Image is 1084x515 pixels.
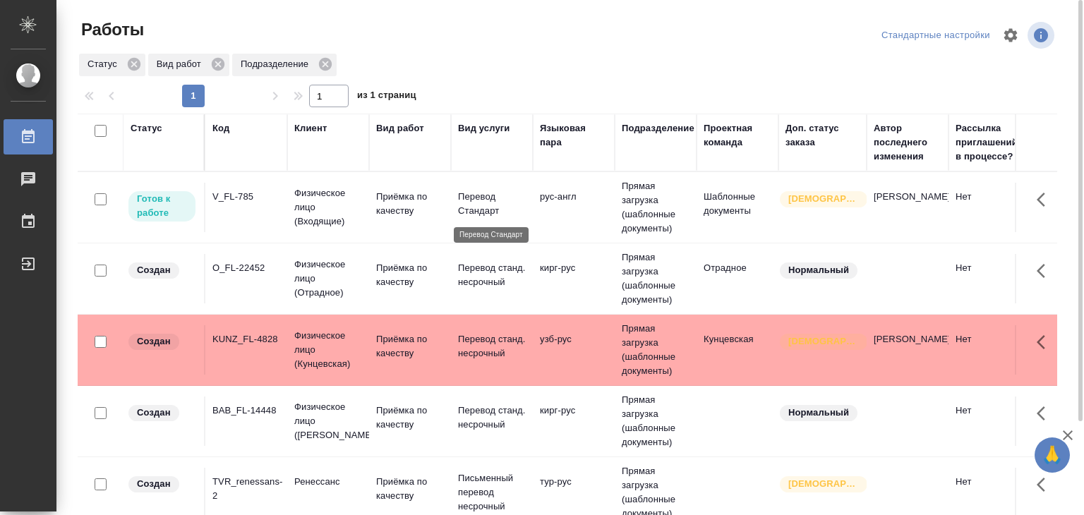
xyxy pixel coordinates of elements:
[948,183,1030,232] td: Нет
[1028,325,1062,359] button: Здесь прячутся важные кнопки
[1040,440,1064,470] span: 🙏
[1028,254,1062,288] button: Здесь прячутся важные кнопки
[357,87,416,107] span: из 1 страниц
[131,121,162,135] div: Статус
[137,406,171,420] p: Создан
[376,332,444,360] p: Приёмка по качеству
[956,121,1023,164] div: Рассылка приглашений в процессе?
[615,243,697,314] td: Прямая загрузка (шаблонные документы)
[1028,396,1062,430] button: Здесь прячутся важные кнопки
[127,332,197,351] div: Заказ еще не согласован с клиентом, искать исполнителей рано
[533,254,615,303] td: кирг-рус
[232,54,337,76] div: Подразделение
[137,334,171,349] p: Создан
[294,329,362,371] p: Физическое лицо (Кунцевская)
[948,396,1030,446] td: Нет
[79,54,145,76] div: Статус
[994,18,1028,52] span: Настроить таблицу
[458,261,526,289] p: Перевод станд. несрочный
[704,121,771,150] div: Проектная команда
[788,192,859,206] p: [DEMOGRAPHIC_DATA]
[294,400,362,442] p: Физическое лицо ([PERSON_NAME])
[212,190,280,204] div: V_FL-785
[212,475,280,503] div: TVR_renessans-2
[212,261,280,275] div: O_FL-22452
[127,190,197,223] div: Исполнитель может приступить к работе
[458,332,526,360] p: Перевод станд. несрочный
[615,315,697,385] td: Прямая загрузка (шаблонные документы)
[376,475,444,503] p: Приёмка по качеству
[88,57,122,71] p: Статус
[540,121,608,150] div: Языковая пара
[867,183,948,232] td: [PERSON_NAME]
[697,183,778,232] td: Шаблонные документы
[1028,22,1057,49] span: Посмотреть информацию
[615,172,697,243] td: Прямая загрузка (шаблонные документы)
[127,475,197,494] div: Заказ еще не согласован с клиентом, искать исполнителей рано
[785,121,860,150] div: Доп. статус заказа
[533,325,615,375] td: узб-рус
[615,386,697,456] td: Прямая загрузка (шаблонные документы)
[1028,468,1062,502] button: Здесь прячутся важные кнопки
[212,121,229,135] div: Код
[533,396,615,446] td: кирг-рус
[241,57,313,71] p: Подразделение
[788,406,849,420] p: Нормальный
[458,404,526,432] p: Перевод станд. несрочный
[137,192,187,220] p: Готов к работе
[1035,437,1070,473] button: 🙏
[127,261,197,280] div: Заказ еще не согласован с клиентом, искать исполнителей рано
[948,254,1030,303] td: Нет
[867,325,948,375] td: [PERSON_NAME]
[1028,183,1062,217] button: Здесь прячутся важные кнопки
[376,261,444,289] p: Приёмка по качеству
[458,121,510,135] div: Вид услуги
[148,54,229,76] div: Вид работ
[948,325,1030,375] td: Нет
[874,121,941,164] div: Автор последнего изменения
[294,121,327,135] div: Клиент
[376,190,444,218] p: Приёмка по качеству
[376,121,424,135] div: Вид работ
[127,404,197,423] div: Заказ еще не согласован с клиентом, искать исполнителей рано
[788,477,859,491] p: [DEMOGRAPHIC_DATA]
[137,477,171,491] p: Создан
[697,325,778,375] td: Кунцевская
[212,404,280,418] div: BAB_FL-14448
[376,404,444,432] p: Приёмка по качеству
[788,263,849,277] p: Нормальный
[788,334,859,349] p: [DEMOGRAPHIC_DATA]
[533,183,615,232] td: рус-англ
[697,254,778,303] td: Отрадное
[458,190,526,218] p: Перевод Стандарт
[157,57,206,71] p: Вид работ
[294,475,362,489] p: Ренессанс
[622,121,694,135] div: Подразделение
[878,25,994,47] div: split button
[78,18,144,41] span: Работы
[137,263,171,277] p: Создан
[294,257,362,300] p: Физическое лицо (Отрадное)
[294,186,362,229] p: Физическое лицо (Входящие)
[458,471,526,514] p: Письменный перевод несрочный
[212,332,280,346] div: KUNZ_FL-4828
